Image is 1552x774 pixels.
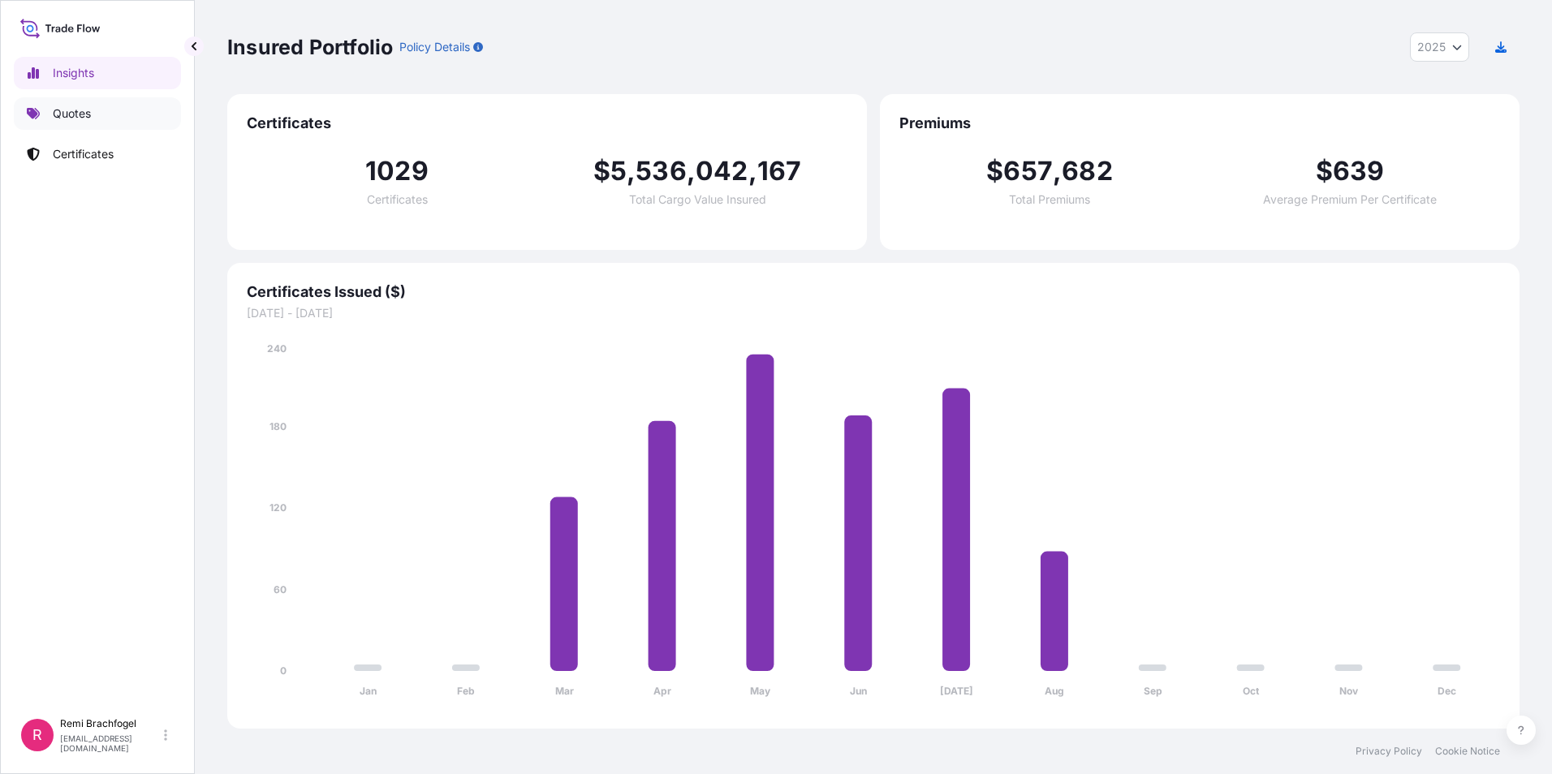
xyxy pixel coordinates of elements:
[610,158,627,184] span: 5
[14,138,181,170] a: Certificates
[1053,158,1062,184] span: ,
[629,194,766,205] span: Total Cargo Value Insured
[750,685,771,697] tspan: May
[1333,158,1385,184] span: 639
[1144,685,1162,697] tspan: Sep
[274,583,287,596] tspan: 60
[399,39,470,55] p: Policy Details
[636,158,687,184] span: 536
[457,685,475,697] tspan: Feb
[1062,158,1113,184] span: 682
[14,97,181,130] a: Quotes
[227,34,393,60] p: Insured Portfolio
[247,282,1500,302] span: Certificates Issued ($)
[1316,158,1333,184] span: $
[269,501,287,514] tspan: 120
[367,194,428,205] span: Certificates
[940,685,973,697] tspan: [DATE]
[360,685,377,697] tspan: Jan
[653,685,671,697] tspan: Apr
[53,146,114,162] p: Certificates
[1410,32,1469,62] button: Year Selector
[1045,685,1064,697] tspan: Aug
[365,158,429,184] span: 1029
[14,57,181,89] a: Insights
[1003,158,1053,184] span: 657
[1009,194,1090,205] span: Total Premiums
[1339,685,1359,697] tspan: Nov
[53,65,94,81] p: Insights
[269,420,287,432] tspan: 180
[757,158,802,184] span: 167
[32,727,42,743] span: R
[1263,194,1437,205] span: Average Premium Per Certificate
[267,342,287,355] tspan: 240
[280,664,287,677] tspan: 0
[1243,685,1260,697] tspan: Oct
[696,158,748,184] span: 042
[1438,685,1456,697] tspan: Dec
[1356,745,1422,758] a: Privacy Policy
[593,158,610,184] span: $
[899,114,1500,133] span: Premiums
[555,685,574,697] tspan: Mar
[986,158,1003,184] span: $
[687,158,696,184] span: ,
[53,105,91,122] p: Quotes
[850,685,867,697] tspan: Jun
[1417,39,1446,55] span: 2025
[247,114,847,133] span: Certificates
[247,305,1500,321] span: [DATE] - [DATE]
[60,733,161,753] p: [EMAIL_ADDRESS][DOMAIN_NAME]
[627,158,636,184] span: ,
[60,717,161,730] p: Remi Brachfogel
[1435,745,1500,758] a: Cookie Notice
[748,158,757,184] span: ,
